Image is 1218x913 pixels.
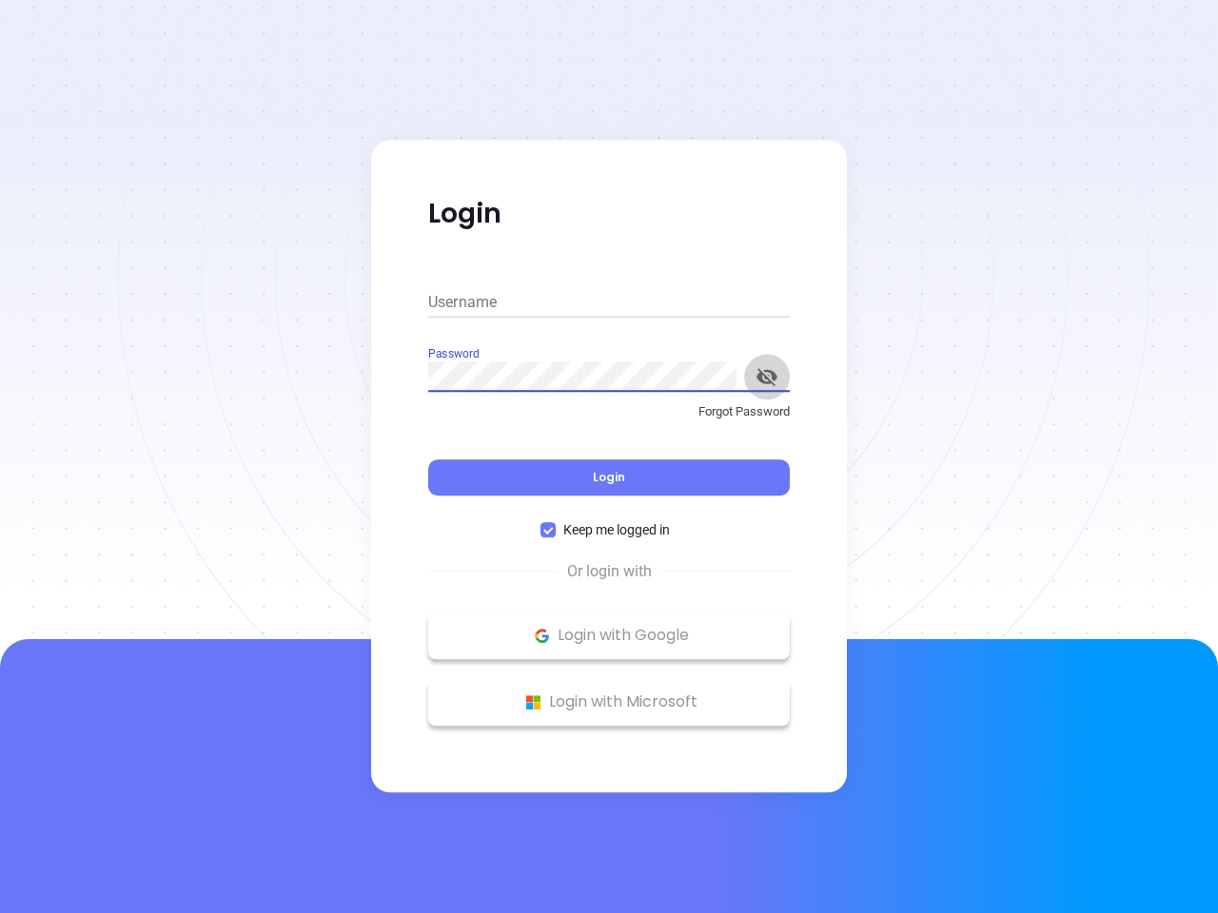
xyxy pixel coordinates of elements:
p: Login [428,197,790,231]
p: Forgot Password [428,402,790,421]
label: Password [428,348,479,359]
img: Google Logo [530,624,554,648]
span: Or login with [558,560,661,583]
button: Microsoft Logo Login with Microsoft [428,678,790,726]
button: Google Logo Login with Google [428,612,790,659]
a: Forgot Password [428,402,790,437]
span: Login [593,469,625,485]
span: Keep me logged in [556,519,678,540]
p: Login with Google [438,621,780,650]
button: Login [428,459,790,495]
p: Login with Microsoft [438,688,780,716]
button: toggle password visibility [744,354,790,399]
img: Microsoft Logo [521,690,545,714]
